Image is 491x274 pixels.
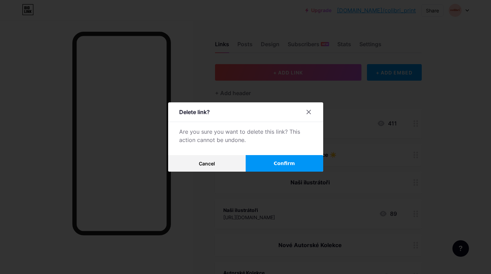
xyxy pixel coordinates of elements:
[199,161,215,166] span: Cancel
[179,128,312,144] div: Are you sure you want to delete this link? This action cannot be undone.
[168,155,246,172] button: Cancel
[246,155,323,172] button: Confirm
[179,108,210,116] div: Delete link?
[274,160,295,167] span: Confirm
